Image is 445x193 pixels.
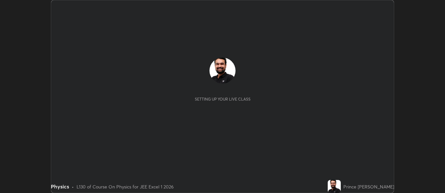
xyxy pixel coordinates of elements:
div: Prince [PERSON_NAME] [343,183,394,190]
div: Physics [51,183,69,190]
div: L130 of Course On Physics for JEE Excel 1 2026 [77,183,174,190]
img: 236d1313bafd498a9c64f37a3a20629f.jpg [209,58,236,84]
div: • [72,183,74,190]
div: Setting up your live class [195,97,251,102]
img: 236d1313bafd498a9c64f37a3a20629f.jpg [328,180,341,193]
